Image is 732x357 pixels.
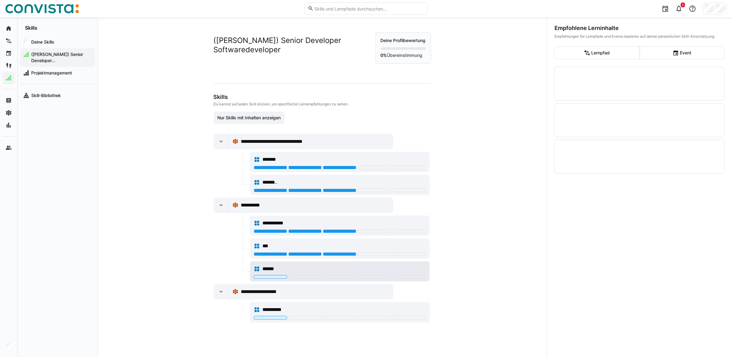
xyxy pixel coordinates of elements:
[381,52,426,58] p: Übereinstimmung
[554,34,725,39] div: Empfehlungen für Lernpfade und Events basieren auf deiner persönlichen Skill-Einschätzung.
[216,115,282,121] span: Nur Skills mit Inhalten anzeigen
[214,102,430,107] p: Du kannst auf jeden Skill klicken, um spezifische Lernempfehlungen zu sehen.
[214,94,430,100] h3: Skills
[554,25,725,32] div: Empfohlene Lerninhalte
[30,70,92,76] span: Projektmanagement
[640,46,725,59] eds-button-option: Event
[214,112,285,124] button: Nur Skills mit Inhalten anzeigen
[214,36,375,54] h2: ([PERSON_NAME]) Senior Developer Softwaredeveloper
[381,53,387,58] strong: 0%
[314,6,424,11] input: Skills und Lernpfade durchsuchen…
[682,3,684,7] span: 5
[554,46,640,59] eds-button-option: Lernpfad
[381,37,426,44] p: Deine Profilbewertung
[30,51,92,64] span: ([PERSON_NAME]) Senior Developer Softwaredeveloper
